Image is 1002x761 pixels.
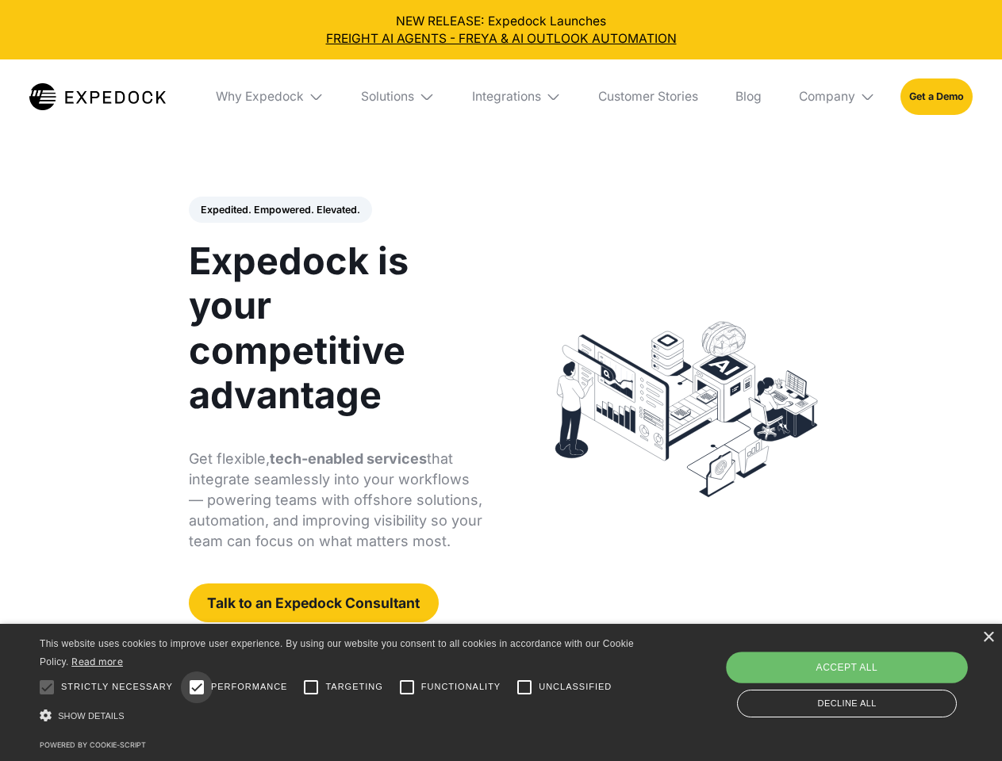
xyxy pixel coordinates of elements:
[203,59,336,134] div: Why Expedock
[539,680,612,694] span: Unclassified
[421,680,501,694] span: Functionality
[40,740,146,749] a: Powered by cookie-script
[900,78,973,114] a: Get a Demo
[189,449,483,552] p: Get flexible, that integrate seamlessly into your workflows — powering teams with offshore soluti...
[361,89,414,105] div: Solutions
[61,680,173,694] span: Strictly necessary
[216,89,304,105] div: Why Expedock
[40,706,639,727] div: Show details
[189,239,483,417] h1: Expedock is your competitive advantage
[40,638,634,667] span: This website uses cookies to improve user experience. By using our website you consent to all coo...
[71,656,123,667] a: Read more
[738,590,1002,761] iframe: Chat Widget
[585,59,710,134] a: Customer Stories
[325,680,382,694] span: Targeting
[13,13,990,48] div: NEW RELEASE: Expedock Launches
[459,59,574,134] div: Integrations
[799,89,855,105] div: Company
[723,59,774,134] a: Blog
[472,89,541,105] div: Integrations
[349,59,447,134] div: Solutions
[726,652,967,683] div: Accept all
[211,680,288,694] span: Performance
[786,59,888,134] div: Company
[13,30,990,48] a: FREIGHT AI AGENTS - FREYA & AI OUTLOOK AUTOMATION
[189,583,439,622] a: Talk to an Expedock Consultant
[270,450,427,467] strong: tech-enabled services
[58,711,125,721] span: Show details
